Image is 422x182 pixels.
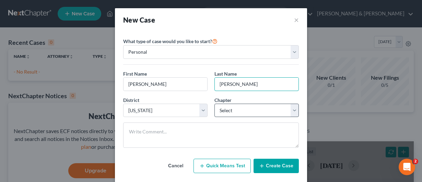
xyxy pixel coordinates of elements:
[214,71,237,77] span: Last Name
[254,159,299,173] button: Create Case
[413,159,418,164] span: 2
[124,78,207,91] input: Enter First Name
[399,159,415,175] iframe: Intercom live chat
[123,97,139,103] span: District
[215,78,298,91] input: Enter Last Name
[123,71,147,77] span: First Name
[123,37,218,45] label: What type of case would you like to start?
[214,97,232,103] span: Chapter
[294,15,299,25] button: ×
[123,16,155,24] strong: New Case
[161,159,191,173] button: Cancel
[194,159,251,173] button: Quick Means Test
